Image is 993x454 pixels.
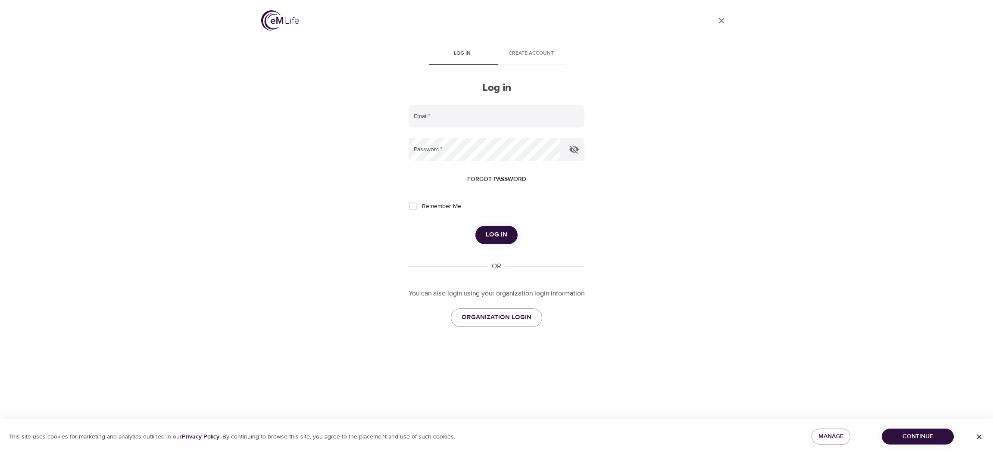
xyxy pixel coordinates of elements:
a: Privacy Policy [182,433,219,441]
span: Continue [889,431,947,442]
span: Remember Me [422,202,461,211]
button: Continue [882,429,954,445]
button: Forgot password [464,171,530,187]
span: Log in [486,229,507,240]
button: Log in [475,226,518,244]
span: Forgot password [467,174,526,185]
p: You can also login using your organization login information [409,289,584,299]
button: Manage [812,429,850,445]
span: Create account [502,49,560,58]
h2: Log in [409,82,584,94]
div: disabled tabs example [409,44,584,65]
div: OR [488,261,505,271]
a: ORGANIZATION LOGIN [451,308,542,327]
span: Manage [818,431,843,442]
img: logo [261,10,299,31]
span: ORGANIZATION LOGIN [462,312,531,323]
span: Log in [433,49,491,58]
a: close [711,10,732,31]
